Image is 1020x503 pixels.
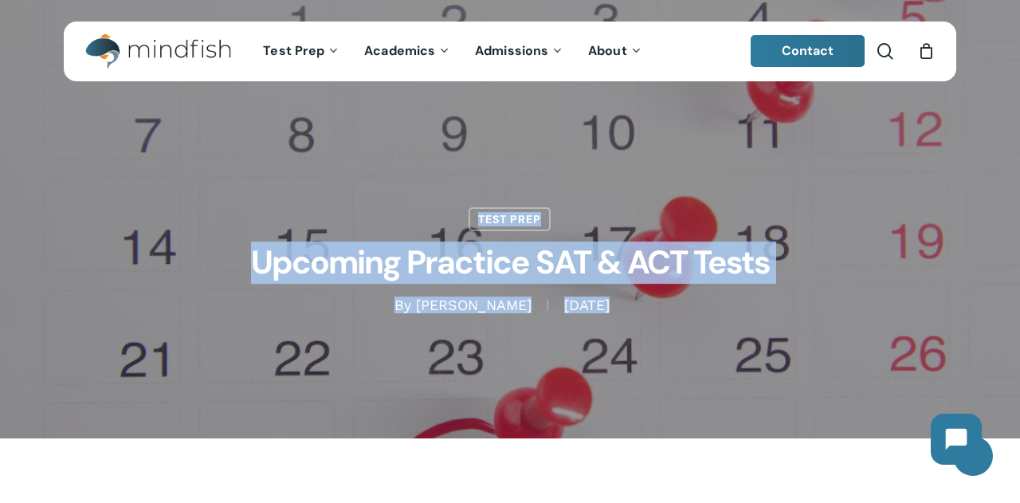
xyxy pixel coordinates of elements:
[475,42,548,59] span: Admissions
[64,22,956,81] header: Main Menu
[917,42,935,60] a: Cart
[352,45,463,58] a: Academics
[112,231,908,296] h1: Upcoming Practice SAT & ACT Tests
[251,22,654,81] nav: Main Menu
[576,45,655,58] a: About
[588,42,627,59] span: About
[394,300,411,311] span: By
[263,42,324,59] span: Test Prep
[463,45,576,58] a: Admissions
[915,398,998,481] iframe: Chatbot
[416,297,532,313] a: [PERSON_NAME]
[469,207,551,231] a: Test Prep
[251,45,352,58] a: Test Prep
[364,42,435,59] span: Academics
[547,300,626,311] span: [DATE]
[751,35,865,67] a: Contact
[782,42,834,59] span: Contact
